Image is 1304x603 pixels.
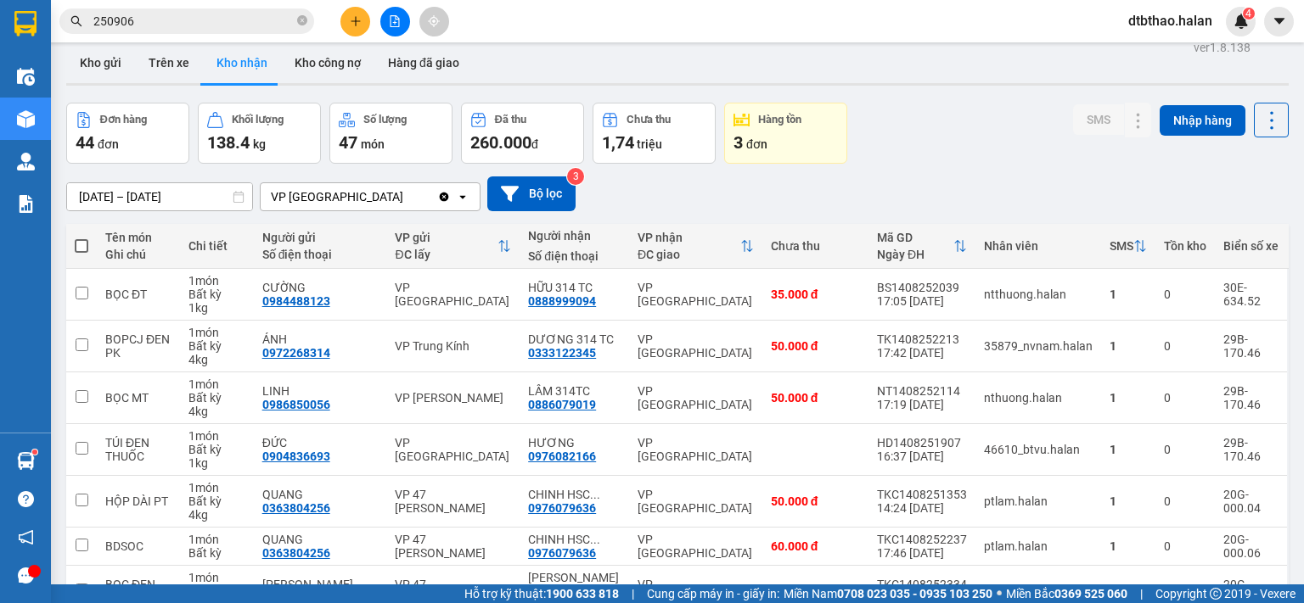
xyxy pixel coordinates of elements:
span: 4 [1245,8,1251,20]
button: Kho gửi [66,42,135,83]
sup: 1 [32,449,37,455]
img: logo-vxr [14,11,37,36]
div: 35879_nvnam.halan [984,339,1093,353]
div: Chưa thu [627,114,671,126]
span: ... [590,488,600,501]
div: CƯỜNG [262,281,379,294]
div: HD1408251907 [877,436,967,449]
span: đ [531,137,538,151]
span: | [1140,584,1143,603]
svg: open [456,190,469,204]
button: SMS [1073,104,1124,135]
span: đơn [746,137,767,151]
div: 29B-170.46 [1223,436,1279,463]
div: 0 [1164,539,1206,553]
div: LINH [262,384,379,398]
div: TKC1408252334 [877,578,967,591]
div: VP [GEOGRAPHIC_DATA] [638,384,754,411]
div: Tên món [105,231,171,244]
strong: 1900 633 818 [546,587,619,600]
button: Khối lượng138.4kg [198,103,321,164]
div: Khối lượng [232,114,284,126]
div: 0 [1164,443,1206,456]
div: BỌC MT [105,391,171,405]
div: ntson.halan [984,584,1093,598]
div: Nhân viên [984,239,1093,253]
span: ... [590,533,600,546]
span: question-circle [18,491,34,507]
sup: 4 [1243,8,1255,20]
button: Bộ lọc [487,176,576,211]
img: icon-new-feature [1234,14,1249,29]
img: warehouse-icon [17,452,35,470]
button: plus [340,7,370,36]
div: 0 [1164,339,1206,353]
span: message [18,567,34,583]
button: Trên xe [135,42,203,83]
div: VP nhận [638,231,740,244]
div: Tồn kho [1164,239,1206,253]
div: BS1408252039 [877,281,967,294]
button: Chưa thu1,74 triệu [593,103,716,164]
div: Ngày ĐH [877,248,953,261]
input: Select a date range. [67,183,252,210]
div: 1 [1110,539,1147,553]
span: Miền Bắc [1006,584,1127,603]
div: 0 [1164,584,1206,598]
th: Toggle SortBy [1101,224,1155,269]
strong: 0708 023 035 - 0935 103 250 [837,587,992,600]
div: ĐỨC [262,436,379,449]
div: 1 [1110,288,1147,301]
div: 30E-634.52 [1223,281,1279,308]
div: 29B-170.46 [1223,384,1279,411]
div: 1 [1110,339,1147,353]
div: 0986850056 [262,398,330,411]
div: VP [GEOGRAPHIC_DATA] [395,281,511,308]
div: 1 [1110,584,1147,598]
div: 0984488123 [262,294,330,308]
button: Số lượng47món [329,103,452,164]
img: warehouse-icon [17,153,35,170]
div: 50.000 đ [771,391,860,405]
div: 0363804256 [262,501,330,515]
div: BOPCJ ĐEN PK [105,332,171,360]
div: 1 món [188,377,244,391]
span: close-circle [297,14,307,30]
div: 1 [1110,391,1147,405]
span: món [361,137,385,151]
div: 1 [1110,494,1147,508]
span: 3 [733,132,743,153]
span: ... [531,584,542,598]
th: Toggle SortBy [868,224,975,269]
div: 50.000 đ [771,494,860,508]
div: VP 47 [PERSON_NAME] [395,533,511,560]
div: BỌC ĐT [105,288,171,301]
div: SMS [1110,239,1133,253]
div: 1 món [188,274,244,288]
div: 16:37 [DATE] [877,449,967,463]
div: 4 kg [188,405,244,418]
div: CHINH HSC-314.TC [528,488,621,501]
div: 4 kg [188,508,244,522]
div: 0888999094 [528,294,596,308]
img: warehouse-icon [17,68,35,86]
span: aim [428,15,440,27]
div: VP [GEOGRAPHIC_DATA] [638,488,754,515]
div: 35.000 đ [771,584,860,598]
span: notification [18,529,34,545]
div: Bất kỳ [188,339,244,353]
div: 1 [1110,443,1147,456]
div: 17:05 [DATE] [877,294,967,308]
span: search [70,15,82,27]
div: 1 món [188,571,244,584]
div: Ghi chú [105,248,171,261]
span: ⚪️ [997,590,1002,597]
span: 44 [76,132,94,153]
div: VP Trung Kính [395,339,511,353]
div: TK1408252213 [877,332,967,346]
div: ntthuong.halan [984,288,1093,301]
span: close-circle [297,15,307,25]
div: 0333122345 [528,346,596,360]
th: Toggle SortBy [386,224,520,269]
div: Bất kỳ [188,584,244,598]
